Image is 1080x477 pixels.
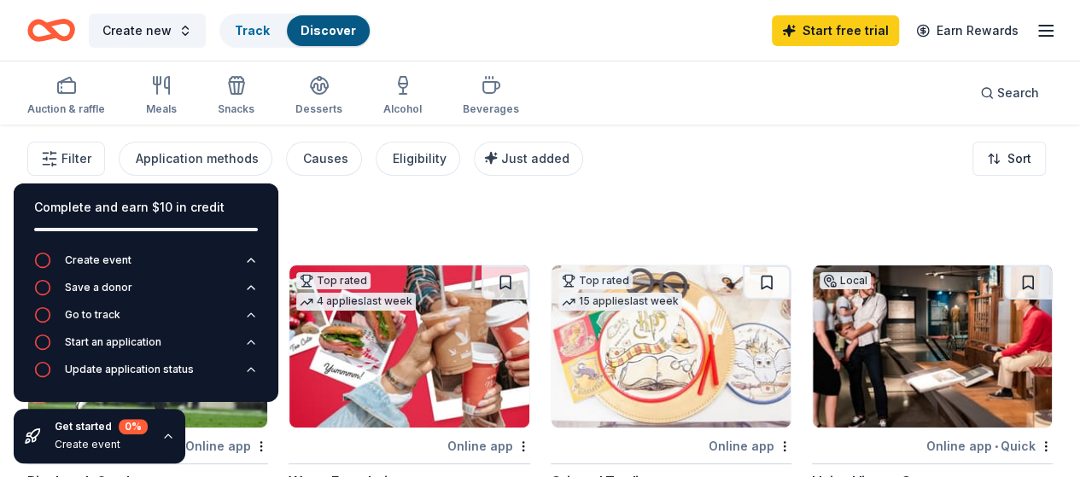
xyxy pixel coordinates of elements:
[119,142,272,176] button: Application methods
[463,102,519,116] div: Beverages
[218,68,254,125] button: Snacks
[296,293,416,311] div: 4 applies last week
[27,142,105,176] button: Filter
[966,76,1053,110] button: Search
[102,20,172,41] span: Create new
[27,68,105,125] button: Auction & raffle
[65,363,194,376] div: Update application status
[219,14,371,48] button: TrackDiscover
[34,197,258,218] div: Complete and earn $10 in credit
[906,15,1029,46] a: Earn Rewards
[303,148,348,169] div: Causes
[972,142,1046,176] button: Sort
[146,102,177,116] div: Meals
[474,142,583,176] button: Just added
[89,14,206,48] button: Create new
[27,102,105,116] div: Auction & raffle
[34,361,258,388] button: Update application status
[289,265,528,428] img: Image for Wawa Foundation
[558,272,633,289] div: Top rated
[301,23,356,38] a: Discover
[820,272,871,289] div: Local
[997,83,1039,103] span: Search
[55,419,148,434] div: Get started
[286,142,362,176] button: Causes
[393,148,447,169] div: Eligibility
[34,279,258,306] button: Save a donor
[119,419,148,434] div: 0 %
[772,15,899,46] a: Start free trial
[376,142,460,176] button: Eligibility
[65,335,161,349] div: Start an application
[296,272,371,289] div: Top rated
[34,306,258,334] button: Go to track
[295,102,342,116] div: Desserts
[295,68,342,125] button: Desserts
[65,281,132,294] div: Save a donor
[55,438,148,451] div: Create event
[995,439,998,453] span: •
[34,334,258,361] button: Start an application
[136,148,259,169] div: Application methods
[558,293,682,311] div: 15 applies last week
[61,148,91,169] span: Filter
[65,308,120,322] div: Go to track
[146,68,177,125] button: Meals
[813,265,1052,428] img: Image for Heinz History Center
[463,68,519,125] button: Beverages
[65,253,131,267] div: Create event
[34,252,258,279] button: Create event
[383,68,422,125] button: Alcohol
[235,23,270,38] a: Track
[218,102,254,116] div: Snacks
[447,435,530,457] div: Online app
[552,265,791,428] img: Image for Oriental Trading
[1007,148,1031,169] span: Sort
[926,435,1053,457] div: Online app Quick
[709,435,791,457] div: Online app
[383,102,422,116] div: Alcohol
[27,10,75,50] a: Home
[501,151,569,166] span: Just added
